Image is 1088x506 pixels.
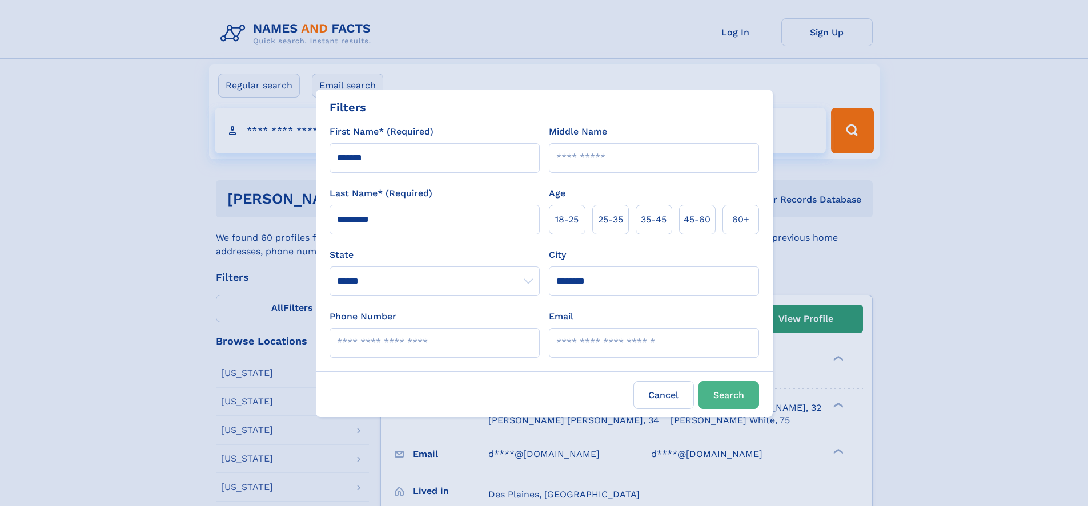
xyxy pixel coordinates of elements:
[633,381,694,409] label: Cancel
[330,125,433,139] label: First Name* (Required)
[549,187,565,200] label: Age
[330,99,366,116] div: Filters
[330,248,540,262] label: State
[641,213,667,226] span: 35‑45
[732,213,749,226] span: 60+
[330,187,432,200] label: Last Name* (Required)
[549,125,607,139] label: Middle Name
[698,381,759,409] button: Search
[549,310,573,323] label: Email
[555,213,579,226] span: 18‑25
[684,213,710,226] span: 45‑60
[598,213,623,226] span: 25‑35
[549,248,566,262] label: City
[330,310,396,323] label: Phone Number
